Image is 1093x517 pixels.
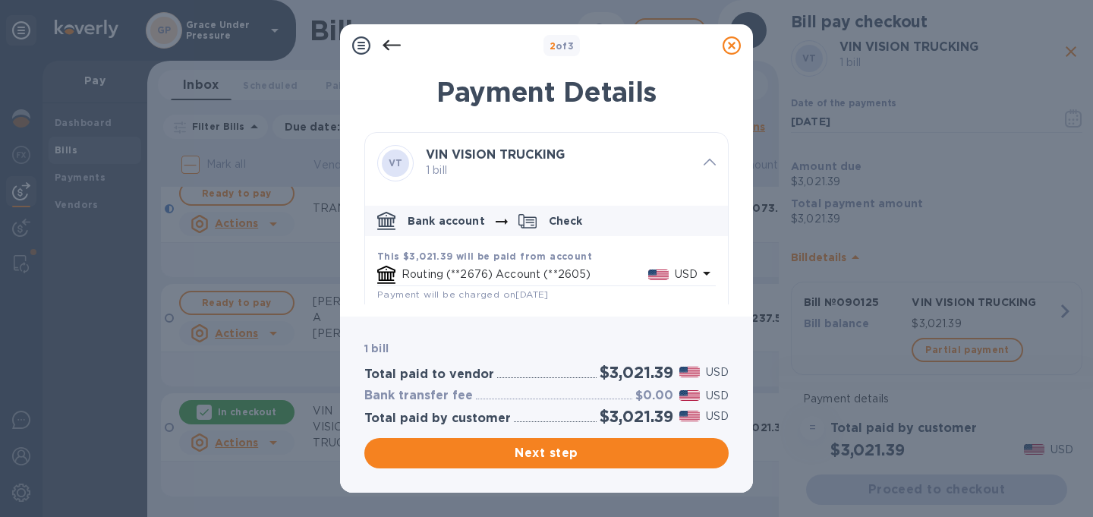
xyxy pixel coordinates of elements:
[679,367,700,377] img: USD
[635,389,673,403] h3: $0.00
[426,162,691,178] p: 1 bill
[426,147,565,162] b: VIN VISION TRUCKING
[675,266,698,282] p: USD
[648,270,669,280] img: USD
[364,389,473,403] h3: Bank transfer fee
[549,213,583,229] p: Check
[365,200,728,380] div: default-method
[364,438,729,468] button: Next step
[706,364,729,380] p: USD
[364,367,494,382] h3: Total paid to vendor
[365,133,728,194] div: VTVIN VISION TRUCKING 1 bill
[408,213,485,229] p: Bank account
[706,388,729,404] p: USD
[364,76,729,108] h1: Payment Details
[402,266,648,282] p: Routing (**2676) Account (**2605)
[377,288,549,300] span: Payment will be charged on [DATE]
[550,40,575,52] b: of 3
[550,40,556,52] span: 2
[376,444,717,462] span: Next step
[377,251,592,262] b: This $3,021.39 will be paid from account
[706,408,729,424] p: USD
[364,342,389,355] b: 1 bill
[364,411,511,426] h3: Total paid by customer
[679,390,700,401] img: USD
[600,407,673,426] h2: $3,021.39
[679,411,700,421] img: USD
[600,363,673,382] h2: $3,021.39
[389,157,403,169] b: VT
